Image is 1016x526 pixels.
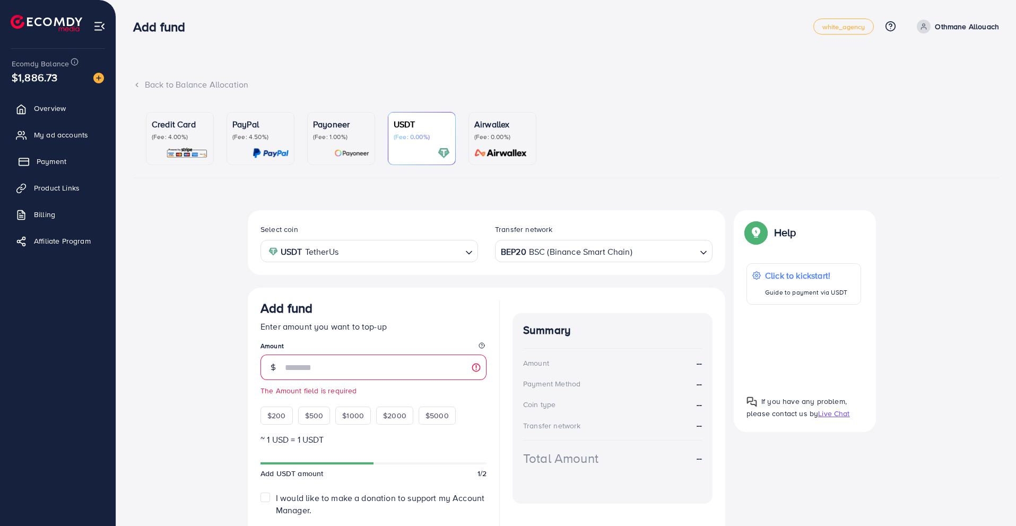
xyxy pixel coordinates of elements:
[394,118,450,131] p: USDT
[34,130,88,140] span: My ad accounts
[276,492,484,516] span: I would like to make a donation to support my Account Manager.
[305,244,338,260] span: TetherUs
[495,224,553,235] label: Transfer network
[746,223,766,242] img: Popup guide
[813,19,874,35] a: white_agency
[232,133,289,141] p: (Fee: 4.50%)
[394,133,450,141] p: (Fee: 0.00%)
[8,124,108,145] a: My ad accounts
[342,243,461,260] input: Search for option
[267,410,286,421] span: $200
[93,20,106,32] img: menu
[37,156,66,167] span: Payment
[305,410,324,421] span: $500
[133,19,194,35] h3: Add fund
[232,118,289,131] p: PayPal
[260,341,487,355] legend: Amount
[334,147,369,159] img: card
[495,240,713,262] div: Search for option
[268,247,278,256] img: coin
[11,15,82,31] img: logo
[313,118,369,131] p: Payoneer
[260,433,487,446] p: ~ 1 USD = 1 USDT
[34,183,80,193] span: Product Links
[12,70,57,85] span: $1,886.73
[523,378,580,389] div: Payment Method
[818,408,849,419] span: Live Chat
[313,133,369,141] p: (Fee: 1.00%)
[529,244,632,260] span: BSC (Binance Smart Chain)
[774,226,796,239] p: Help
[523,449,598,468] div: Total Amount
[474,133,531,141] p: (Fee: 0.00%)
[935,20,999,33] p: Othmane Allouach
[152,118,208,131] p: Credit Card
[697,419,702,431] strong: --
[913,20,999,33] a: Othmane Allouach
[260,240,478,262] div: Search for option
[765,269,847,282] p: Click to kickstart!
[633,243,696,260] input: Search for option
[523,399,555,410] div: Coin type
[697,378,702,390] strong: --
[746,396,757,407] img: Popup guide
[281,244,302,260] strong: USDT
[166,147,208,159] img: card
[8,98,108,119] a: Overview
[523,420,581,431] div: Transfer network
[260,468,323,479] span: Add USDT amount
[260,300,312,316] h3: Add fund
[383,410,406,421] span: $2000
[8,151,108,172] a: Payment
[260,320,487,333] p: Enter amount you want to top-up
[34,236,91,246] span: Affiliate Program
[342,410,364,421] span: $1000
[697,399,702,411] strong: --
[8,230,108,252] a: Affiliate Program
[260,224,298,235] label: Select coin
[8,204,108,225] a: Billing
[822,23,865,30] span: white_agency
[746,396,847,419] span: If you have any problem, please contact us by
[12,58,69,69] span: Ecomdy Balance
[477,468,487,479] span: 1/2
[523,324,702,337] h4: Summary
[34,103,66,114] span: Overview
[133,79,999,91] div: Back to Balance Allocation
[34,209,55,220] span: Billing
[260,385,487,396] small: The Amount field is required
[471,147,531,159] img: card
[697,452,702,464] strong: --
[697,357,702,369] strong: --
[152,133,208,141] p: (Fee: 4.00%)
[438,147,450,159] img: card
[425,410,449,421] span: $5000
[501,244,526,260] strong: BEP20
[971,478,1008,518] iframe: Chat
[253,147,289,159] img: card
[523,358,549,368] div: Amount
[474,118,531,131] p: Airwallex
[93,73,104,83] img: image
[8,177,108,199] a: Product Links
[765,286,847,299] p: Guide to payment via USDT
